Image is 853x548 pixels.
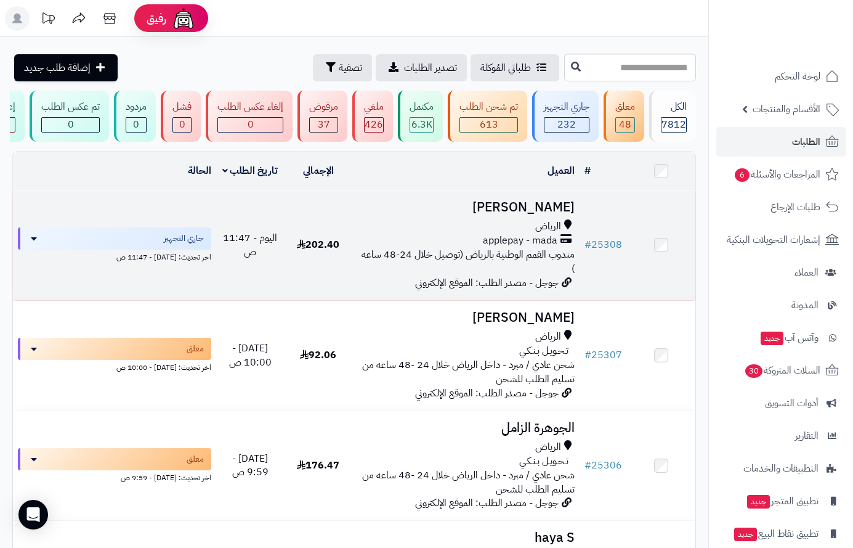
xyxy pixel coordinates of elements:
span: طلباتي المُوكلة [480,60,531,75]
div: اخر تحديث: [DATE] - 10:00 ص [18,360,211,373]
a: الحالة [188,163,211,178]
span: مندوب القمم الوطنية بالرياض (توصيل خلال 24-48 ساعه ) [362,247,575,276]
a: إشعارات التحويلات البنكية [716,225,846,255]
div: 0 [218,118,283,132]
div: مرفوض [309,100,338,114]
a: الكل7812 [647,91,698,142]
div: 48 [616,118,634,132]
span: 202.40 [297,237,339,252]
span: شحن عادي / مبرد - داخل الرياض خلال 24 -48 ساعه من تسليم الطلب للشحن [362,468,575,497]
a: مرفوض 37 [295,91,350,142]
a: أدوات التسويق [716,388,846,418]
span: وآتس آب [759,329,819,346]
a: #25306 [584,458,622,473]
div: تم عكس الطلب [41,100,100,114]
span: 0 [68,117,74,132]
a: لوحة التحكم [716,62,846,91]
a: # [584,163,591,178]
span: 0 [248,117,254,132]
span: السلات المتروكة [744,362,820,379]
span: 7812 [661,117,686,132]
span: # [584,237,591,252]
a: التطبيقات والخدمات [716,454,846,483]
span: 6.3K [411,117,432,132]
div: 232 [544,118,589,132]
img: logo-2.png [769,15,841,41]
a: تحديثات المنصة [33,6,63,34]
span: 92.06 [300,348,336,362]
a: المراجعات والأسئلة6 [716,160,846,189]
span: جديد [734,528,757,541]
button: تصفية [313,54,372,81]
span: الرياض [535,440,561,454]
div: مردود [126,100,147,114]
span: تطبيق المتجر [746,493,819,510]
span: تصفية [339,60,362,75]
span: # [584,458,591,473]
div: إلغاء عكس الطلب [217,100,283,114]
a: تاريخ الطلب [222,163,278,178]
span: جديد [747,495,770,509]
div: تم شحن الطلب [459,100,518,114]
span: تصدير الطلبات [404,60,457,75]
span: تـحـويـل بـنـكـي [519,344,568,358]
span: تطبيق نقاط البيع [733,525,819,542]
div: 0 [126,118,146,132]
img: ai-face.png [171,6,196,31]
a: فشل 0 [158,91,203,142]
span: إضافة طلب جديد [24,60,91,75]
div: 0 [173,118,191,132]
div: 0 [42,118,99,132]
span: 6 [734,168,750,182]
a: العميل [548,163,575,178]
h3: [PERSON_NAME] [357,200,575,215]
a: التقارير [716,421,846,451]
a: إضافة طلب جديد [14,54,118,81]
span: 48 [619,117,631,132]
div: اخر تحديث: [DATE] - 9:59 ص [18,470,211,483]
span: اليوم - 11:47 ص [223,231,277,260]
span: التطبيقات والخدمات [743,460,819,477]
span: جوجل - مصدر الطلب: الموقع الإلكتروني [415,496,559,510]
a: تصدير الطلبات [376,54,467,81]
a: #25307 [584,348,622,362]
a: ملغي 426 [350,91,395,142]
span: 0 [179,117,185,132]
span: 37 [318,117,330,132]
span: 232 [557,117,576,132]
div: 37 [310,118,338,132]
div: 6267 [410,118,433,132]
a: تطبيق المتجرجديد [716,486,846,516]
div: معلق [615,100,635,114]
span: جوجل - مصدر الطلب: الموقع الإلكتروني [415,276,559,290]
a: مردود 0 [111,91,158,142]
span: [DATE] - 9:59 ص [232,451,269,480]
span: العملاء [794,264,819,281]
a: السلات المتروكة30 [716,356,846,385]
span: معلق [187,343,204,355]
h3: [PERSON_NAME] [357,311,575,325]
span: الطلبات [792,133,820,150]
a: طلبات الإرجاع [716,192,846,222]
h3: haya S [357,531,575,545]
a: الإجمالي [303,163,334,178]
div: فشل [172,100,192,114]
span: المدونة [791,296,819,314]
div: 613 [460,118,517,132]
div: ملغي [364,100,384,114]
span: لوحة التحكم [775,68,820,85]
div: جاري التجهيز [544,100,589,114]
span: جديد [761,332,783,345]
a: #25308 [584,237,622,252]
a: وآتس آبجديد [716,323,846,353]
span: الرياض [535,330,561,344]
div: الكل [661,100,687,114]
span: 426 [365,117,383,132]
h3: الجوهرة الزامل [357,421,575,435]
a: تم عكس الطلب 0 [27,91,111,142]
a: طلباتي المُوكلة [471,54,559,81]
a: الطلبات [716,127,846,157]
span: إشعارات التحويلات البنكية [727,231,820,248]
a: جاري التجهيز 232 [530,91,601,142]
div: Open Intercom Messenger [18,500,48,530]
